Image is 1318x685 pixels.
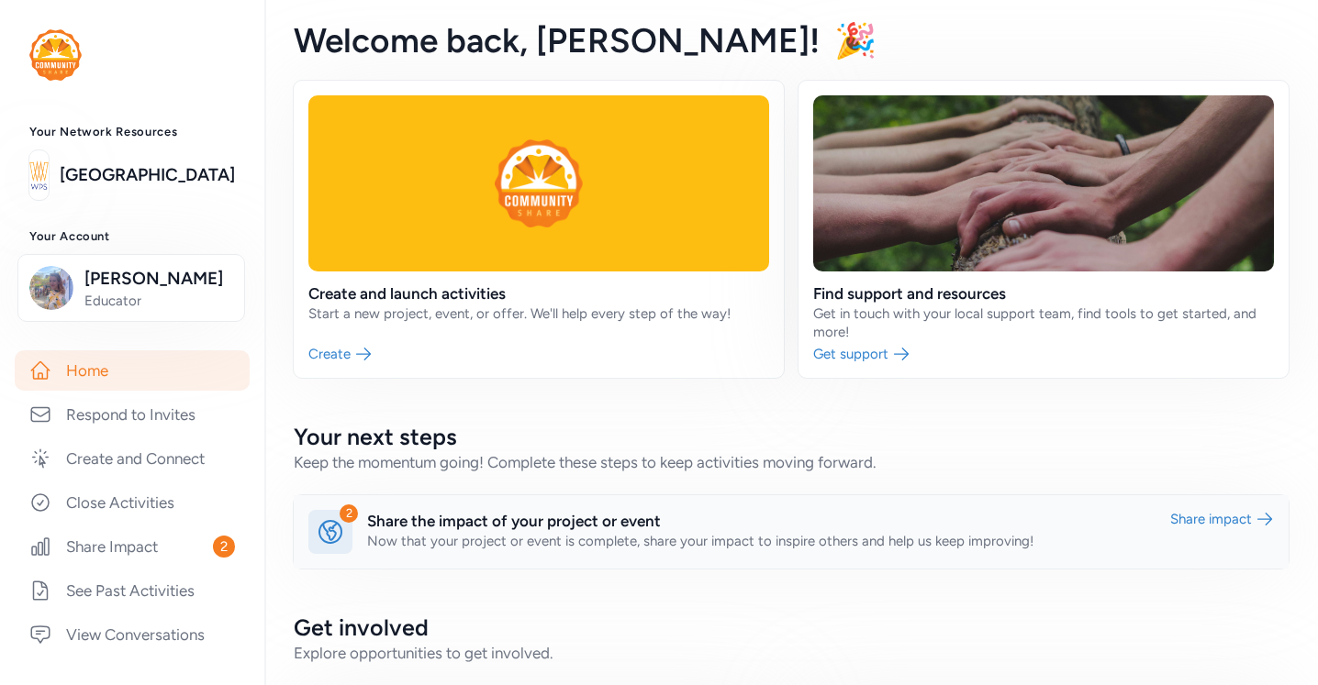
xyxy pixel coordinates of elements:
a: View Conversations [15,614,250,655]
a: [GEOGRAPHIC_DATA] [60,162,235,188]
img: logo [29,29,82,81]
div: Keep the momentum going! Complete these steps to keep activities moving forward. [294,451,1289,473]
a: Home [15,350,250,391]
h2: Your next steps [294,422,1289,451]
h2: Get involved [294,613,1289,642]
div: 2 [340,504,358,523]
a: Respond to Invites [15,394,250,435]
div: Explore opportunities to get involved. [294,642,1289,664]
a: See Past Activities [15,570,250,611]
span: Educator [84,292,233,310]
span: 2 [213,536,235,558]
img: logo [29,155,49,195]
button: [PERSON_NAME]Educator [17,254,245,322]
span: Welcome back , [PERSON_NAME]! [294,20,820,61]
h3: Your Network Resources [29,125,235,139]
span: [PERSON_NAME] [84,266,233,292]
span: 🎉 [834,20,877,61]
a: Share Impact2 [15,526,250,567]
h3: Your Account [29,229,235,244]
a: Create and Connect [15,438,250,479]
a: Close Activities [15,482,250,523]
